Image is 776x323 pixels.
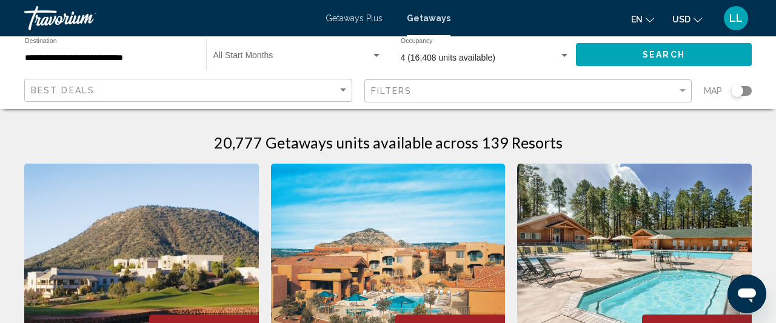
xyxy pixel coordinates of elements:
[407,13,450,23] a: Getaways
[24,6,313,30] a: Travorium
[31,85,95,95] span: Best Deals
[672,15,691,24] span: USD
[704,82,722,99] span: Map
[401,53,495,62] span: 4 (16,408 units available)
[214,133,563,152] h1: 20,777 Getaways units available across 139 Resorts
[364,79,692,104] button: Filter
[631,10,654,28] button: Change language
[371,86,412,96] span: Filters
[326,13,383,23] a: Getaways Plus
[672,10,702,28] button: Change currency
[727,275,766,313] iframe: Button to launch messaging window
[729,12,743,24] span: LL
[631,15,643,24] span: en
[31,85,349,96] mat-select: Sort by
[643,50,685,60] span: Search
[576,43,752,65] button: Search
[720,5,752,31] button: User Menu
